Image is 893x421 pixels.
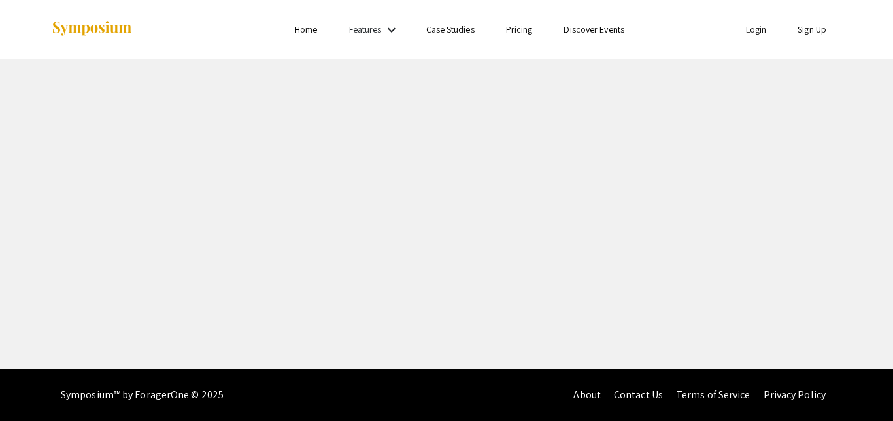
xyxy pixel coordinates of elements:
mat-icon: Expand Features list [384,22,399,38]
a: Features [349,23,382,35]
a: Privacy Policy [764,388,826,401]
a: Login [746,23,767,35]
a: About [573,388,601,401]
a: Case Studies [426,23,475,35]
div: Symposium™ by ForagerOne © 2025 [61,369,224,421]
a: Home [295,23,317,35]
a: Sign Up [798,23,826,35]
img: Symposium by ForagerOne [51,20,133,38]
a: Contact Us [614,388,663,401]
a: Pricing [506,23,533,35]
a: Terms of Service [676,388,750,401]
a: Discover Events [564,23,624,35]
